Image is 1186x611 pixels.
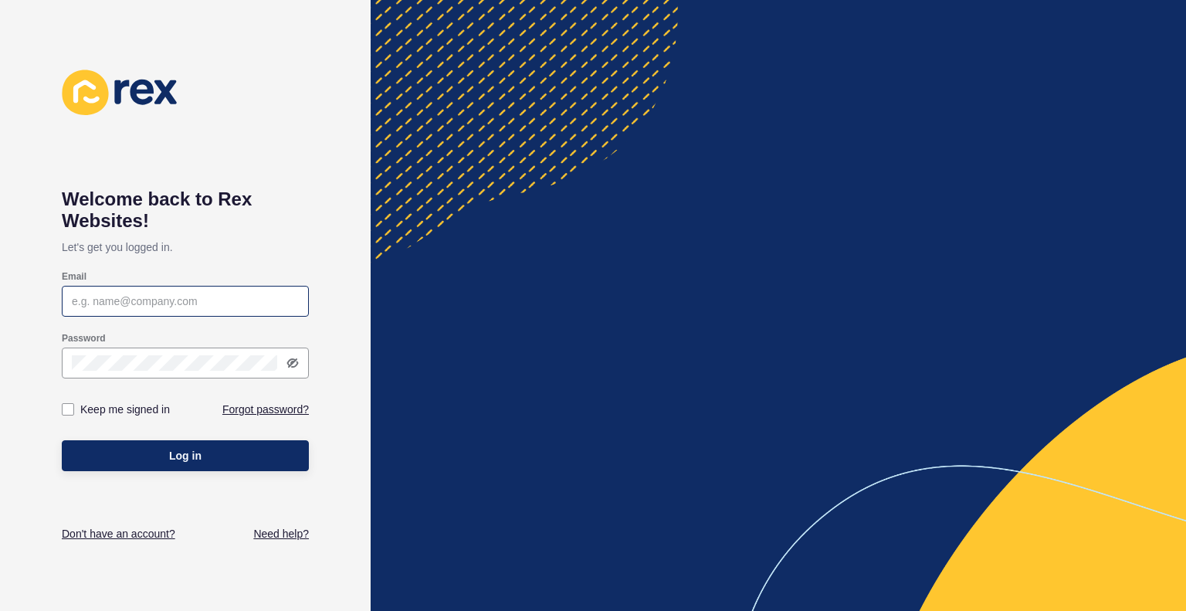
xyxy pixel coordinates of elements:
[222,402,309,417] a: Forgot password?
[169,448,202,463] span: Log in
[62,232,309,263] p: Let's get you logged in.
[62,270,86,283] label: Email
[62,188,309,232] h1: Welcome back to Rex Websites!
[72,294,299,309] input: e.g. name@company.com
[253,526,309,541] a: Need help?
[62,526,175,541] a: Don't have an account?
[62,440,309,471] button: Log in
[80,402,170,417] label: Keep me signed in
[62,332,106,345] label: Password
